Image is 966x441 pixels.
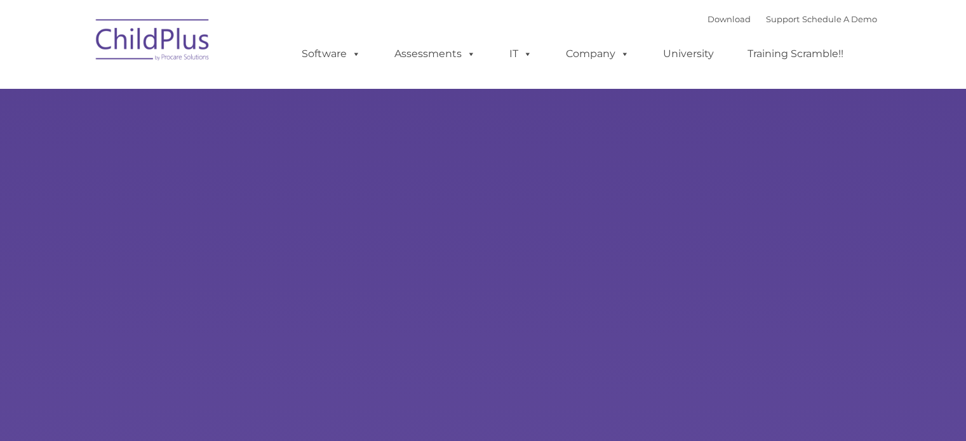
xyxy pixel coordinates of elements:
[90,10,217,74] img: ChildPlus by Procare Solutions
[802,14,877,24] a: Schedule A Demo
[289,41,373,67] a: Software
[650,41,727,67] a: University
[735,41,856,67] a: Training Scramble!!
[382,41,488,67] a: Assessments
[766,14,800,24] a: Support
[497,41,545,67] a: IT
[708,14,877,24] font: |
[708,14,751,24] a: Download
[553,41,642,67] a: Company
